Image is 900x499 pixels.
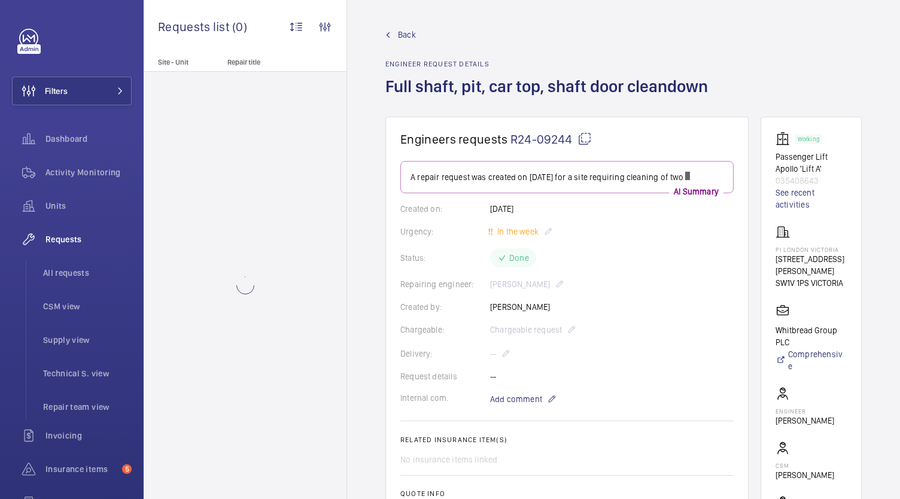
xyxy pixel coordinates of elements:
p: Working [798,137,819,141]
span: Units [45,200,132,212]
span: Invoicing [45,430,132,442]
span: Filters [45,85,68,97]
span: Dashboard [45,133,132,145]
p: 035408643 [776,175,847,187]
span: Engineers requests [400,132,508,147]
span: Requests [45,233,132,245]
p: [STREET_ADDRESS][PERSON_NAME] [776,253,847,277]
span: Insurance items [45,463,117,475]
p: A repair request was created on [DATE] for a site requiring cleaning of two [411,171,723,183]
p: Repair title [227,58,306,66]
span: Activity Monitoring [45,166,132,178]
p: Site - Unit [144,58,223,66]
span: 5 [122,464,132,474]
p: Passenger Lift Apollo 'Lift A' [776,151,847,175]
p: [PERSON_NAME] [776,415,834,427]
span: Add comment [490,393,542,405]
a: See recent activities [776,187,847,211]
p: [PERSON_NAME] [776,469,834,481]
h2: Engineer request details [385,60,715,68]
span: CSM view [43,300,132,312]
p: AI Summary [669,185,723,197]
h2: Related insurance item(s) [400,436,734,444]
span: Supply view [43,334,132,346]
p: Engineer [776,407,834,415]
span: Technical S. view [43,367,132,379]
a: Comprehensive [776,348,847,372]
button: Filters [12,77,132,105]
h1: Full shaft, pit, car top, shaft door cleandown [385,75,715,117]
p: Whitbread Group PLC [776,324,847,348]
span: Repair team view [43,401,132,413]
img: elevator.svg [776,132,795,146]
h2: Quote info [400,489,734,498]
span: Requests list [158,19,232,34]
span: All requests [43,267,132,279]
span: Back [398,29,416,41]
p: PI London Victoria [776,246,847,253]
p: SW1V 1PS VICTORIA [776,277,847,289]
p: CSM [776,462,834,469]
span: R24-09244 [510,132,592,147]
